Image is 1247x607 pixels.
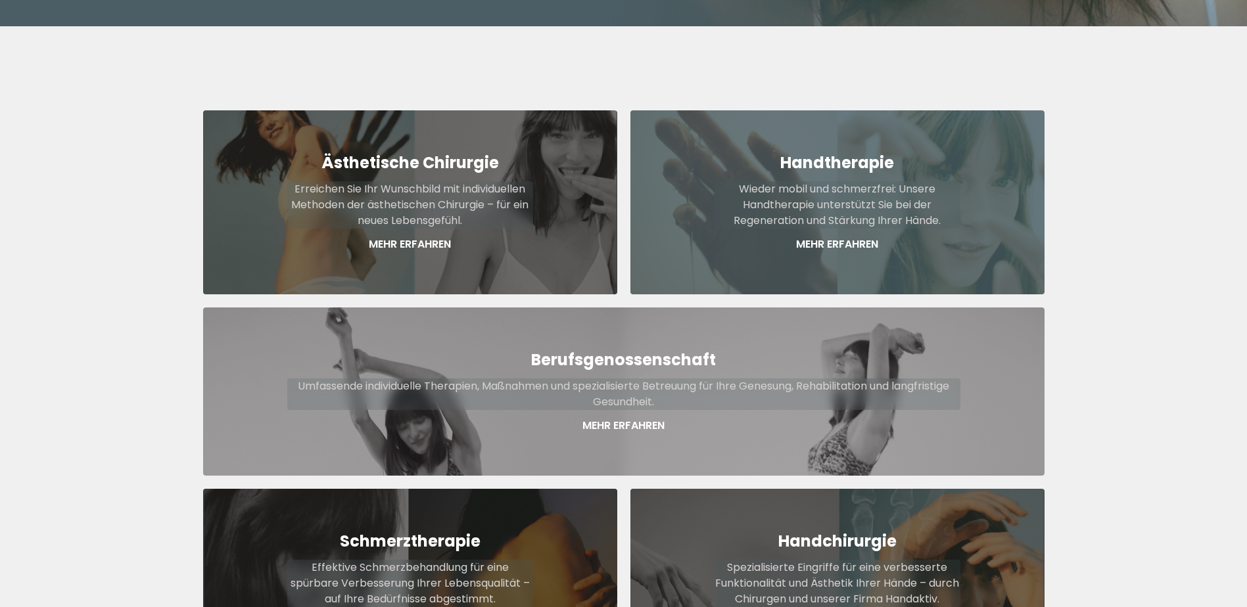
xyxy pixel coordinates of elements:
[778,530,897,552] strong: Handchirurgie
[715,560,960,607] p: Spezialisierte Eingriffe für eine verbesserte Funktionalität und Ästhetik Ihrer Hände – durch Chi...
[203,110,617,294] a: Ästhetische ChirurgieErreichen Sie Ihr Wunschbild mit individuellen Methoden der ästhetischen Chi...
[340,530,481,552] strong: Schmerztherapie
[287,236,533,252] p: Mehr Erfahren
[287,181,533,229] p: Erreichen Sie Ihr Wunschbild mit individuellen Methoden der ästhetischen Chirurgie – für ein neue...
[715,236,960,252] p: Mehr Erfahren
[780,152,894,173] strong: Handtherapie
[287,418,960,434] p: Mehr Erfahren
[321,152,499,173] strong: Ästhetische Chirurgie
[630,110,1045,294] a: HandtherapieWieder mobil und schmerzfrei: Unsere Handtherapie unterstützt Sie bei der Regeneratio...
[715,181,960,229] p: Wieder mobil und schmerzfrei: Unsere Handtherapie unterstützt Sie bei der Regeneration und Stärku...
[203,307,1045,476] a: BerufsgenossenschaftUmfassende individuelle Therapien, Maßnahmen und spezialisierte Betreuung für...
[287,378,960,410] p: Umfassende individuelle Therapien, Maßnahmen und spezialisierte Betreuung für Ihre Genesung, Reha...
[531,349,716,371] strong: Berufsgenossenschaft
[287,560,533,607] p: Effektive Schmerzbehandlung für eine spürbare Verbesserung Ihrer Lebensqualität – auf Ihre Bedürf...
